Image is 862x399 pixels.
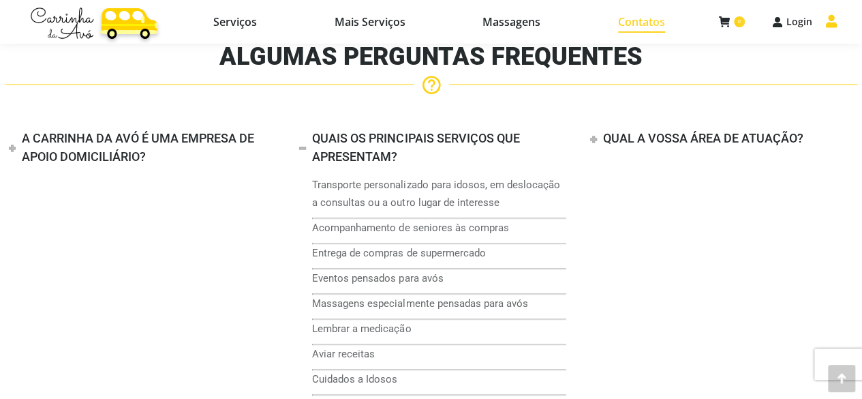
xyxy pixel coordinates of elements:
[448,12,576,31] a: Massagens
[312,177,566,211] p: Transporte personalizado para idosos, em deslocação a consultas ou a outro lugar de interesse
[22,131,254,164] h4: A CARRINHA DA AVÓ É UMA EMPRESA DE APOIO DOMICILIÁRIO?
[213,15,257,29] span: Serviços
[618,15,665,29] span: Contatos
[603,131,803,145] h4: QUAL A VOSSA ÁREA DE ATUAÇÃO?
[312,131,519,164] h4: QUAIS OS PRINCIPAIS SERVIÇOS QUE APRESENTAM?
[772,16,812,28] a: Login
[312,345,566,362] p: Aviar receitas
[312,320,566,337] p: Lembrar a medicação
[312,269,566,286] p: Eventos pensados para avós
[312,244,566,261] p: Entrega de compras de supermercado
[312,295,566,312] p: Massagens especialmente pensadas para avós
[179,12,293,31] a: Serviços
[719,16,745,28] a: 0
[734,16,745,27] span: 0
[482,15,540,29] span: Massagens
[312,219,566,236] p: Acompanhamento de seniores às compras
[335,15,405,29] span: Mais Serviços
[5,42,857,72] h2: ALGUMAS PERGUNTAS FREQUENTES
[299,12,441,31] a: Mais Serviços
[312,370,566,387] p: Cuidados a Idosos
[583,12,701,31] a: Contatos
[26,1,161,44] img: Carrinha da Avó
